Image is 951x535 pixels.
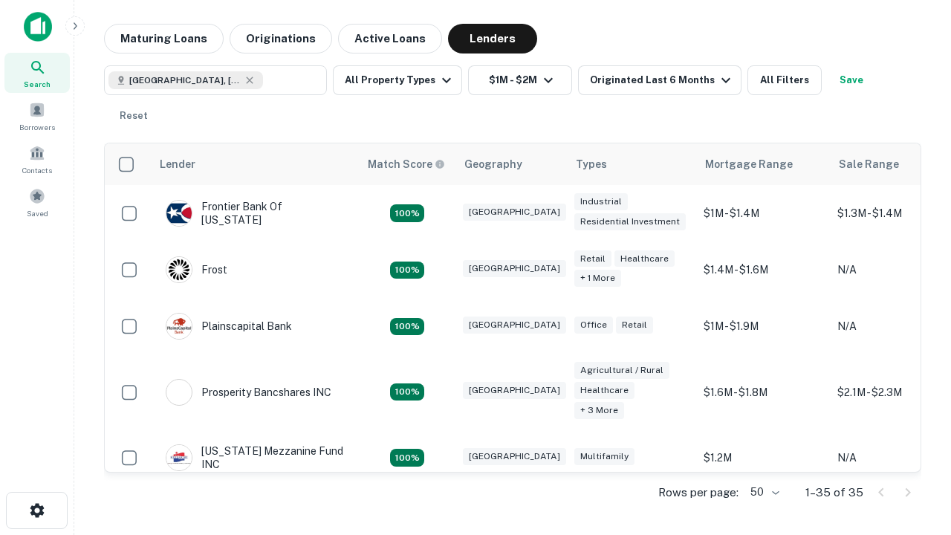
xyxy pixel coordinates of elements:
span: Search [24,78,51,90]
div: Matching Properties: 5, hasApolloMatch: undefined [390,449,424,467]
td: $1M - $1.4M [696,185,830,241]
h6: Match Score [368,156,442,172]
button: Lenders [448,24,537,53]
a: Saved [4,182,70,222]
div: Matching Properties: 4, hasApolloMatch: undefined [390,318,424,336]
div: 50 [744,481,782,503]
a: Search [4,53,70,93]
th: Lender [151,143,359,185]
div: Matching Properties: 4, hasApolloMatch: undefined [390,262,424,279]
div: Types [576,155,607,173]
div: Retail [616,317,653,334]
div: Retail [574,250,611,267]
th: Types [567,143,696,185]
div: Frontier Bank Of [US_STATE] [166,200,344,227]
img: picture [166,201,192,226]
div: Mortgage Range [705,155,793,173]
p: Rows per page: [658,484,739,502]
img: picture [166,380,192,405]
button: All Property Types [333,65,462,95]
div: Office [574,317,613,334]
div: [US_STATE] Mezzanine Fund INC [166,444,344,471]
div: + 3 more [574,402,624,419]
div: Plainscapital Bank [166,313,292,340]
div: Geography [464,155,522,173]
th: Geography [455,143,567,185]
td: $1.4M - $1.6M [696,241,830,298]
div: [GEOGRAPHIC_DATA] [463,260,566,277]
button: $1M - $2M [468,65,572,95]
img: capitalize-icon.png [24,12,52,42]
span: Borrowers [19,121,55,133]
span: Saved [27,207,48,219]
div: Industrial [574,193,628,210]
div: Agricultural / Rural [574,362,669,379]
td: $1.2M [696,429,830,486]
button: Originated Last 6 Months [578,65,741,95]
td: $1M - $1.9M [696,298,830,354]
td: $1.6M - $1.8M [696,354,830,429]
button: All Filters [747,65,822,95]
button: Reset [110,101,158,131]
img: picture [166,445,192,470]
div: Sale Range [839,155,899,173]
span: Contacts [22,164,52,176]
th: Mortgage Range [696,143,830,185]
div: Originated Last 6 Months [590,71,735,89]
button: Active Loans [338,24,442,53]
div: Lender [160,155,195,173]
a: Borrowers [4,96,70,136]
div: [GEOGRAPHIC_DATA] [463,317,566,334]
a: Contacts [4,139,70,179]
div: Healthcare [614,250,675,267]
div: [GEOGRAPHIC_DATA] [463,448,566,465]
div: Capitalize uses an advanced AI algorithm to match your search with the best lender. The match sco... [368,156,445,172]
div: Residential Investment [574,213,686,230]
iframe: Chat Widget [877,416,951,487]
div: Frost [166,256,227,283]
img: picture [166,257,192,282]
button: Maturing Loans [104,24,224,53]
div: + 1 more [574,270,621,287]
div: Healthcare [574,382,634,399]
span: [GEOGRAPHIC_DATA], [GEOGRAPHIC_DATA], [GEOGRAPHIC_DATA] [129,74,241,87]
div: [GEOGRAPHIC_DATA] [463,204,566,221]
div: Matching Properties: 6, hasApolloMatch: undefined [390,383,424,401]
th: Capitalize uses an advanced AI algorithm to match your search with the best lender. The match sco... [359,143,455,185]
div: Prosperity Bancshares INC [166,379,331,406]
div: Multifamily [574,448,634,465]
button: Originations [230,24,332,53]
button: Save your search to get updates of matches that match your search criteria. [828,65,875,95]
img: picture [166,314,192,339]
div: Matching Properties: 4, hasApolloMatch: undefined [390,204,424,222]
div: [GEOGRAPHIC_DATA] [463,382,566,399]
p: 1–35 of 35 [805,484,863,502]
